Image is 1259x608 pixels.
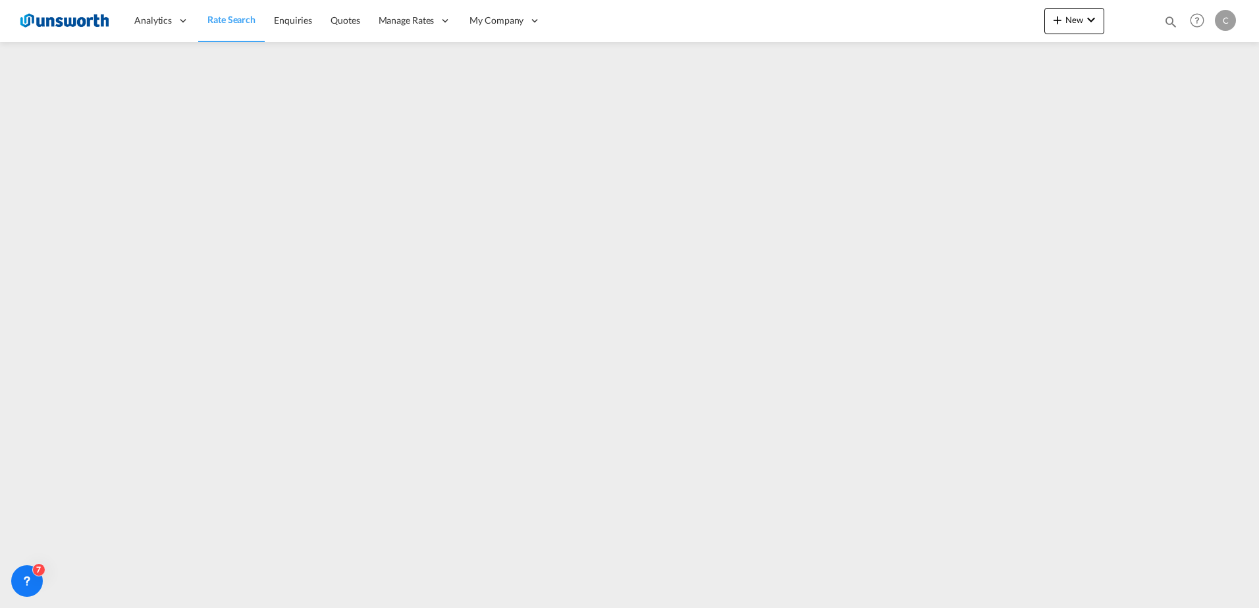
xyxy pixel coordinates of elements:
[1050,12,1065,28] md-icon: icon-plus 400-fg
[20,6,109,36] img: 3748d800213711f08852f18dcb6d8936.jpg
[1164,14,1178,29] md-icon: icon-magnify
[1044,8,1104,34] button: icon-plus 400-fgNewicon-chevron-down
[1050,14,1099,25] span: New
[134,14,172,27] span: Analytics
[274,14,312,26] span: Enquiries
[1186,9,1208,32] span: Help
[1215,10,1236,31] div: C
[207,14,255,25] span: Rate Search
[331,14,360,26] span: Quotes
[1083,12,1099,28] md-icon: icon-chevron-down
[469,14,523,27] span: My Company
[1164,14,1178,34] div: icon-magnify
[1186,9,1215,33] div: Help
[379,14,435,27] span: Manage Rates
